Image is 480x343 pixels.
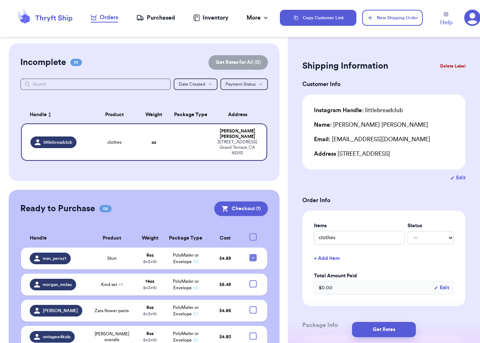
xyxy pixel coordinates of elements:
button: Edit [434,284,449,291]
span: Name: [314,122,332,128]
span: Handle [30,111,47,119]
label: Total Amount Paid [314,272,454,279]
span: ivan_perez1 [43,256,66,261]
h3: Order Info [302,196,465,205]
h2: Shipping Information [302,60,388,72]
th: Package Type [169,106,213,123]
div: [PERSON_NAME] [PERSON_NAME] [314,121,428,129]
strong: oz [152,140,156,144]
th: Weight [139,106,169,123]
button: Checkout (1) [214,201,268,216]
th: Product [88,229,136,248]
h2: Incomplete [20,57,66,68]
div: More [247,13,269,22]
span: $ 4.86 [219,309,231,313]
span: PolyMailer or Envelope ✉️ [173,305,199,316]
button: Get Rates [352,322,416,337]
button: Sort ascending [47,110,53,119]
div: littlebreadclub [314,106,403,115]
th: Cost [207,229,243,248]
label: Items [314,222,405,229]
a: Inventory [193,13,228,22]
span: Handle [30,234,47,242]
span: Address [314,151,336,157]
span: Date Created [179,82,205,86]
span: 01 [70,59,82,66]
span: 8 x 3 x 10 [143,312,157,316]
h3: Customer Info [302,80,465,89]
button: + Add Item [311,250,457,266]
div: [STREET_ADDRESS] [314,150,454,158]
button: New Shipping Order [362,10,423,26]
span: $ 6.49 [219,282,231,287]
span: Payment Status [225,82,256,86]
span: clothes [107,139,121,145]
span: morgan_mclau [43,282,72,287]
button: Get Rates for All (0) [208,55,268,70]
th: Package Type [164,229,207,248]
span: PolyMailer or Envelope ✉️ [173,253,199,264]
th: Address [213,106,267,123]
span: 8 x 3 x 10 [143,260,157,264]
button: Payment Status [220,78,268,90]
span: Help [440,18,452,27]
h2: Ready to Purchase [20,203,95,215]
strong: 8 oz [146,305,154,310]
span: 06 [99,205,112,212]
div: [EMAIL_ADDRESS][DOMAIN_NAME] [314,135,454,144]
div: [STREET_ADDRESS] Grand Terrace , CA 92313 [217,139,257,156]
span: Instagram Handle: [314,107,364,113]
span: $ 0.00 [319,284,332,291]
button: Delete Label [437,58,468,74]
span: [PERSON_NAME] overalls [92,331,131,343]
span: [PERSON_NAME] [43,308,78,314]
span: Email: [314,136,330,142]
span: vintagee4kids [43,334,70,340]
a: Purchased [136,13,175,22]
strong: 8 oz [146,331,154,336]
span: $ 4.80 [219,335,231,339]
label: Status [407,222,454,229]
a: Help [440,12,452,27]
span: 8 x 3 x 10 [143,338,157,342]
span: Shirt [107,256,116,261]
button: Date Created [174,78,218,90]
input: Search [20,78,171,90]
span: PolyMailer or Envelope ✉️ [173,331,199,342]
div: [PERSON_NAME] [PERSON_NAME] [217,128,257,139]
a: Orders [91,13,118,23]
th: Product [90,106,139,123]
strong: 8 oz [146,253,154,257]
span: 8 x 3 x 10 [143,286,157,290]
th: Weight [136,229,164,248]
span: littlebreadclub [44,139,72,145]
button: Edit [450,174,465,181]
button: Copy Customer Link [280,10,356,26]
span: PolyMailer or Envelope ✉️ [173,279,199,290]
span: Kind set [101,282,123,287]
span: + 1 [119,282,123,287]
span: $ 4.89 [219,256,231,261]
strong: 14 oz [145,279,154,283]
span: Zara flower pants [95,308,129,314]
